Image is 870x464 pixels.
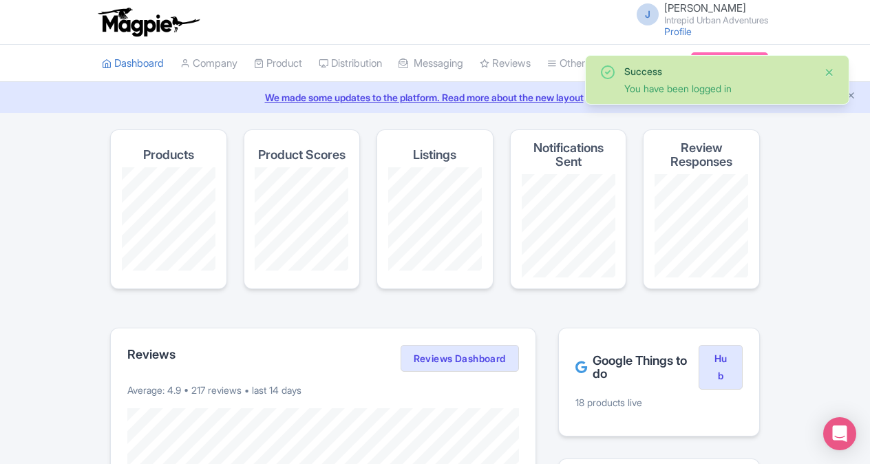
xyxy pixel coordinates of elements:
[823,417,856,450] div: Open Intercom Messenger
[624,64,813,78] div: Success
[522,141,615,169] h4: Notifications Sent
[480,45,531,83] a: Reviews
[824,64,835,81] button: Close
[637,3,659,25] span: J
[699,345,743,390] a: Hub
[95,7,202,37] img: logo-ab69f6fb50320c5b225c76a69d11143b.png
[401,345,519,372] a: Reviews Dashboard
[258,148,346,162] h4: Product Scores
[628,3,768,25] a: J [PERSON_NAME] Intrepid Urban Adventures
[127,348,176,361] h2: Reviews
[254,45,302,83] a: Product
[180,45,237,83] a: Company
[691,52,768,73] a: Subscription
[8,90,862,105] a: We made some updates to the platform. Read more about the new layout
[319,45,382,83] a: Distribution
[846,89,856,105] button: Close announcement
[664,1,746,14] span: [PERSON_NAME]
[413,148,456,162] h4: Listings
[575,354,699,381] h2: Google Things to do
[664,16,768,25] small: Intrepid Urban Adventures
[655,141,748,169] h4: Review Responses
[664,25,692,37] a: Profile
[102,45,164,83] a: Dashboard
[143,148,194,162] h4: Products
[127,383,519,397] p: Average: 4.9 • 217 reviews • last 14 days
[399,45,463,83] a: Messaging
[624,81,813,96] div: You have been logged in
[575,395,743,410] p: 18 products live
[547,45,585,83] a: Other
